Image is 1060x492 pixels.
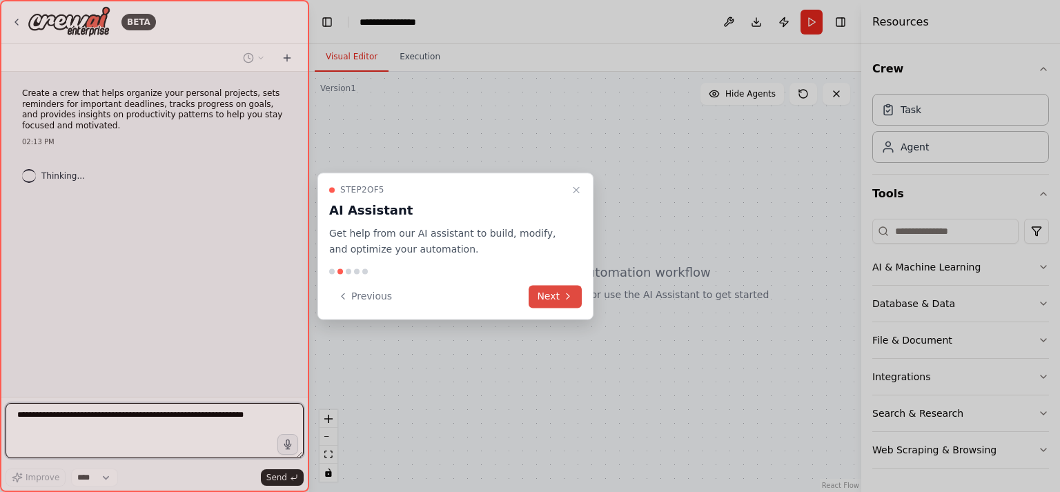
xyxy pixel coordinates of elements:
[568,181,585,198] button: Close walkthrough
[529,285,582,308] button: Next
[317,12,337,32] button: Hide left sidebar
[329,285,400,308] button: Previous
[340,184,384,195] span: Step 2 of 5
[329,226,565,257] p: Get help from our AI assistant to build, modify, and optimize your automation.
[329,201,565,220] h3: AI Assistant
